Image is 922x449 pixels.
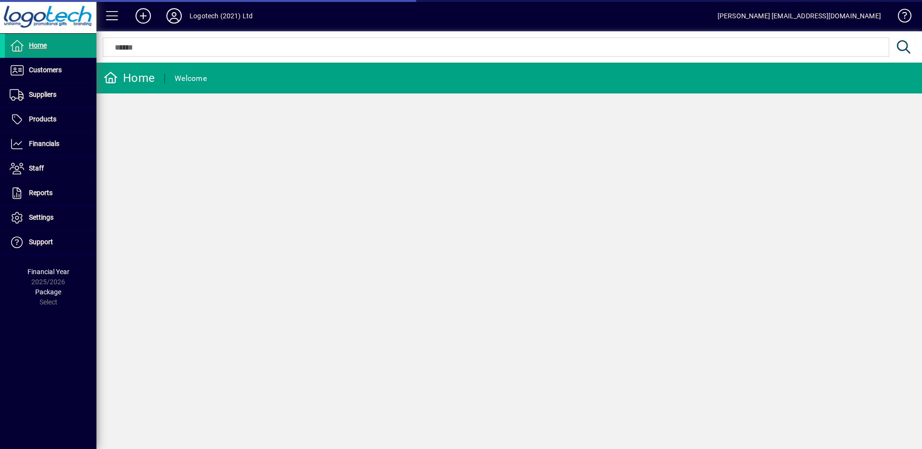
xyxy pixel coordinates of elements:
div: Logotech (2021) Ltd [190,8,253,24]
div: Home [104,70,155,86]
span: Financials [29,140,59,147]
div: [PERSON_NAME] [EMAIL_ADDRESS][DOMAIN_NAME] [718,8,881,24]
span: Products [29,115,56,123]
div: Welcome [175,71,207,86]
span: Support [29,238,53,246]
a: Products [5,107,96,132]
a: Settings [5,206,96,230]
span: Suppliers [29,91,56,98]
span: Financial Year [27,268,69,276]
a: Staff [5,157,96,181]
span: Settings [29,213,54,221]
button: Add [128,7,159,25]
a: Support [5,230,96,254]
span: Reports [29,189,53,197]
span: Staff [29,164,44,172]
button: Profile [159,7,190,25]
a: Reports [5,181,96,205]
a: Suppliers [5,83,96,107]
a: Financials [5,132,96,156]
span: Customers [29,66,62,74]
span: Package [35,288,61,296]
a: Knowledge Base [891,2,910,33]
a: Customers [5,58,96,82]
span: Home [29,41,47,49]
